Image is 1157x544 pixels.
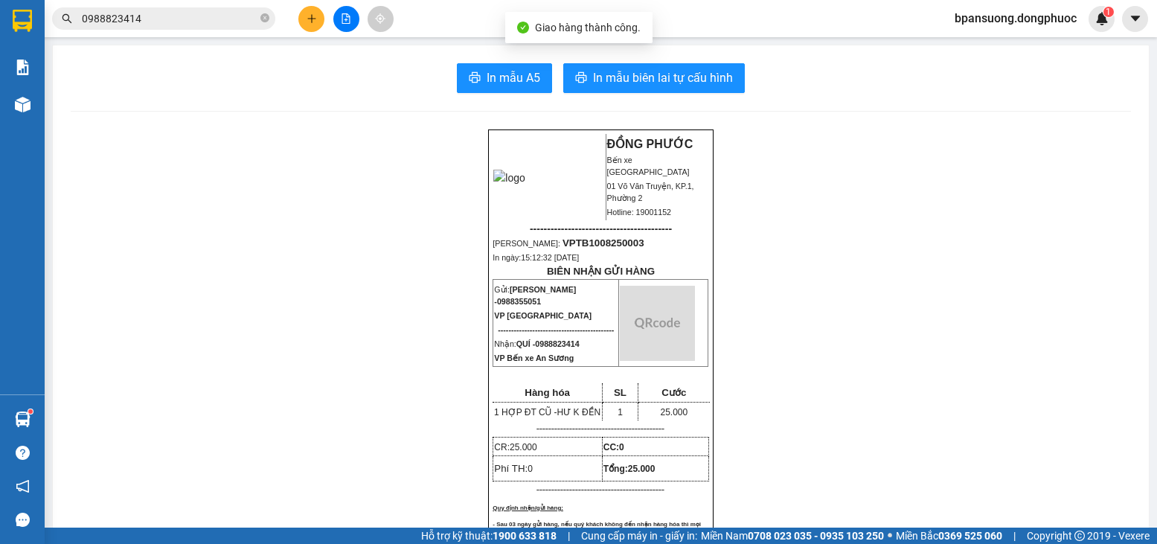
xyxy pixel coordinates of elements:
span: Hàng hóa [525,387,570,398]
span: In ngày: [4,108,91,117]
span: Giao hàng thành công. [535,22,641,33]
span: file-add [341,13,351,24]
p: ------------------------------------------- [493,484,708,496]
span: check-circle [517,22,529,33]
span: 01 Võ Văn Truyện, KP.1, Phường 2 [118,45,205,63]
span: Cước [661,387,686,398]
button: caret-down [1122,6,1148,32]
span: question-circle [16,446,30,460]
span: close-circle [260,12,269,26]
span: 25.000 [628,464,656,474]
strong: 0369 525 060 [938,530,1002,542]
span: 0 [619,442,624,452]
span: message [16,513,30,527]
span: [PERSON_NAME]: [4,96,156,105]
button: printerIn mẫu biên lai tự cấu hình [563,63,745,93]
span: Hỗ trợ kỹ thuật: [421,528,557,544]
span: In mẫu A5 [487,68,540,87]
span: CR: [494,442,536,452]
strong: 1900 633 818 [493,530,557,542]
span: printer [469,71,481,86]
span: HƯ K ĐỀN [557,407,601,417]
span: Hotline: 19001152 [607,208,672,217]
span: QUÍ - [516,339,580,348]
span: plus [307,13,317,24]
span: Cung cấp máy in - giấy in: [581,528,697,544]
span: In ngày: [493,253,579,262]
span: In mẫu biên lai tự cấu hình [593,68,733,87]
button: aim [368,6,394,32]
span: Bến xe [GEOGRAPHIC_DATA] [607,156,690,176]
button: plus [298,6,324,32]
span: 01 Võ Văn Truyện, KP.1, Phường 2 [607,182,694,202]
p: ------------------------------------------- [493,423,708,435]
span: Miền Bắc [896,528,1002,544]
span: - Sau 03 ngày gửi hàng, nếu quý khách không đến nhận hàng hóa thì mọi khiếu nại công ty sẽ không ... [493,521,701,544]
button: printerIn mẫu A5 [457,63,552,93]
span: [PERSON_NAME] - [494,285,576,306]
span: | [568,528,570,544]
span: VP Bến xe An Sương [494,353,574,362]
span: ⚪️ [888,533,892,539]
button: file-add [333,6,359,32]
span: 0988823414 [535,339,579,348]
span: search [62,13,72,24]
span: 25.000 [510,442,537,452]
span: 1 [618,407,623,417]
span: copyright [1074,531,1085,541]
span: printer [575,71,587,86]
img: solution-icon [15,60,31,75]
span: 25.000 [661,407,688,417]
img: warehouse-icon [15,97,31,112]
sup: 1 [28,409,33,414]
span: Hotline: 19001152 [118,66,182,75]
span: Nhận: [494,339,579,348]
img: warehouse-icon [15,412,31,427]
span: 15:12:32 [DATE] [521,253,579,262]
span: 1 [1106,7,1111,17]
span: notification [16,479,30,493]
span: aim [375,13,385,24]
span: Quy định nhận/gửi hàng: [493,505,563,511]
strong: ĐỒNG PHƯỚC [118,8,204,21]
img: logo [5,9,71,74]
span: 0988355051 [497,297,541,306]
span: | [1013,528,1016,544]
span: caret-down [1129,12,1142,25]
span: [PERSON_NAME]: [493,239,644,248]
span: Tổng: [603,464,656,474]
span: SL [614,387,626,398]
span: Phí TH: [494,463,533,474]
img: icon-new-feature [1095,12,1109,25]
span: VP [GEOGRAPHIC_DATA] [494,311,592,320]
span: VPTB1008250003 [563,237,644,249]
strong: ĐỒNG PHƯỚC [607,138,693,150]
img: logo [493,170,525,186]
span: 0 [528,464,533,474]
span: 1 HỢP ĐT CŨ - [494,407,600,417]
span: ----------------------------------------- [40,80,182,92]
img: qr-code [620,286,695,361]
span: VPAS1108250143 [74,95,156,106]
input: Tìm tên, số ĐT hoặc mã đơn [82,10,257,27]
strong: 0708 023 035 - 0935 103 250 [748,530,884,542]
strong: BIÊN NHẬN GỬI HÀNG [547,266,655,277]
span: -------------------------------------------- [498,325,614,334]
span: Bến xe [GEOGRAPHIC_DATA] [118,24,200,42]
img: logo-vxr [13,10,32,32]
span: bpansuong.dongphuoc [943,9,1089,28]
span: Gửi: [494,285,576,306]
span: 17:17:08 [DATE] [33,108,91,117]
span: close-circle [260,13,269,22]
sup: 1 [1103,7,1114,17]
span: ----------------------------------------- [530,223,672,234]
span: Miền Nam [701,528,884,544]
strong: CC: [603,442,624,452]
